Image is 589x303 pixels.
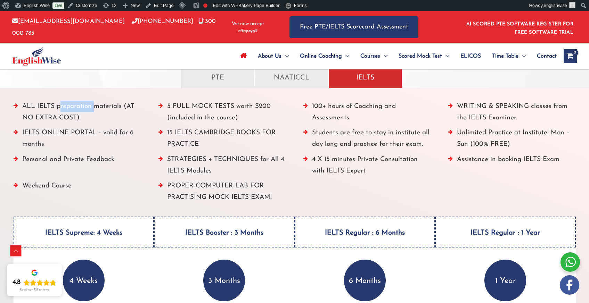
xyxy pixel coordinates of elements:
[344,260,386,301] p: 6 Months
[336,71,395,83] p: IELTS
[13,278,21,287] div: 4.8
[63,260,105,301] p: 4 Weeks
[492,44,518,68] span: Time Table
[12,18,216,36] a: 1300 000 783
[466,22,574,35] a: AI SCORED PTE SOFTWARE REGISTER FOR FREE SOFTWARE TRIAL
[14,154,141,180] li: Personal and Private Feedback
[235,44,557,68] nav: Site Navigation: Main Menu
[560,275,579,295] img: white-facebook.png
[12,47,61,66] img: cropped-ew-logo
[203,260,245,301] p: 3 Months
[486,44,531,68] a: Time TableMenu Toggle
[460,44,481,68] span: ELICOS
[52,2,64,9] a: Live
[355,44,393,68] a: CoursesMenu Toggle
[544,3,567,8] span: englishwise
[238,29,257,33] img: Afterpay-Logo
[232,20,264,27] span: We now accept
[518,44,526,68] span: Menu Toggle
[154,217,295,247] h4: IELTS Booster : 3 Months
[14,101,141,127] li: ALL IELTS preparation materials (AT NO EXTRA COST)
[564,49,577,63] a: View Shopping Cart, empty
[537,44,557,68] span: Contact
[252,44,294,68] a: About UsMenu Toggle
[569,2,575,8] img: ashok kumar
[14,127,141,154] li: IELTS ONLINE PORTAL - valid for 6 months
[303,154,431,180] li: 4 X 15 minutes Private Consultation with IELTS Expert
[448,154,576,180] li: Assistance in booking IELTS Exam
[262,71,321,83] p: NAATICCL
[20,288,49,292] div: Read our 721 reviews
[281,44,289,68] span: Menu Toggle
[448,127,576,154] li: Unlimited Practice at Institute! Mon – Sun (100% FREE)
[442,44,449,68] span: Menu Toggle
[435,217,576,247] h4: IELTS Regular : 1 Year
[188,71,247,83] p: PTE
[455,44,486,68] a: ELICOS
[158,127,286,154] li: 15 IELTS CAMBRIDGE BOOKS FOR PRACTICE
[132,18,193,24] a: [PHONE_NUMBER]
[14,180,141,207] li: Weekend Course
[303,127,431,154] li: Students are free to stay in institute all day long and practice for their exam.
[462,16,577,39] aside: Header Widget 1
[342,44,349,68] span: Menu Toggle
[295,217,435,247] h4: IELTS Regular : 6 Months
[399,44,442,68] span: Scored Mock Test
[484,260,526,301] p: 1 Year
[289,16,418,38] a: Free PTE/IELTS Scorecard Assessment
[158,154,286,180] li: STRATEGIES + TECHNIQUES for All 4 IELTS Modules
[448,101,576,127] li: WRITING & SPEAKING classes from the IELTS Examiner.
[303,101,431,127] li: 100+ hours of Coaching and Assessments.
[531,44,557,68] a: Contact
[360,44,380,68] span: Courses
[294,44,355,68] a: Online CoachingMenu Toggle
[12,18,125,24] a: [EMAIL_ADDRESS][DOMAIN_NAME]
[300,44,342,68] span: Online Coaching
[14,217,154,247] h4: IELTS Supreme: 4 Weeks
[158,180,286,207] li: PROPER COMPUTER LAB FOR PRACTISING MOCK IELTS EXAM!
[158,101,286,127] li: 5 FULL MOCK TESTS worth $200 (included in the course)
[203,3,207,8] div: Focus keyphrase not set
[13,278,56,287] div: Rating: 4.8 out of 5
[258,44,281,68] span: About Us
[393,44,455,68] a: Scored Mock TestMenu Toggle
[380,44,387,68] span: Menu Toggle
